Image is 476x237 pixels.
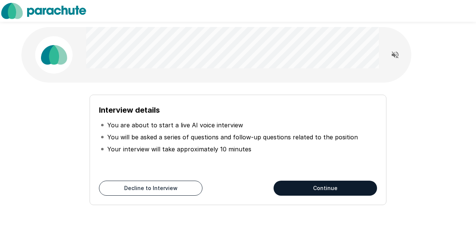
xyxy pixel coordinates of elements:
button: Continue [274,181,377,196]
img: parachute_avatar.png [35,36,73,74]
button: Decline to Interview [99,181,202,196]
b: Interview details [99,106,160,115]
p: Your interview will take approximately 10 minutes [107,145,251,154]
p: You are about to start a live AI voice interview [107,121,243,130]
p: You will be asked a series of questions and follow-up questions related to the position [107,133,358,142]
button: Read questions aloud [388,47,403,62]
